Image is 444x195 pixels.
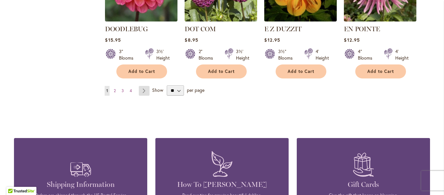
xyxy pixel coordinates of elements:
[199,48,217,61] div: 2" Blooms
[278,48,296,61] div: 3½" Blooms
[208,69,235,74] span: Add to Cart
[105,17,177,23] a: DOODLEBUG
[395,48,409,61] div: 4' Height
[122,88,124,93] span: 3
[105,25,148,33] a: DOODLEBUG
[165,180,279,189] h4: How To [PERSON_NAME]
[344,37,359,43] span: $12.95
[316,48,329,61] div: 4' Height
[105,37,121,43] span: $15.95
[24,180,137,189] h4: Shipping Information
[344,17,416,23] a: EN POINTE
[130,88,132,93] span: 4
[185,17,257,23] a: DOT COM
[116,64,167,78] button: Add to Cart
[355,64,406,78] button: Add to Cart
[276,64,326,78] button: Add to Cart
[367,69,394,74] span: Add to Cart
[344,25,380,33] a: EN POINTE
[106,88,108,93] span: 1
[112,86,117,96] a: 2
[128,69,155,74] span: Add to Cart
[236,48,249,61] div: 3½' Height
[152,87,163,93] span: Show
[120,86,125,96] a: 3
[185,25,216,33] a: DOT COM
[185,37,198,43] span: $8.95
[358,48,376,61] div: 4" Blooms
[264,17,337,23] a: E Z DUZZIT
[288,69,314,74] span: Add to Cart
[187,87,204,93] span: per page
[196,64,247,78] button: Add to Cart
[156,48,170,61] div: 3½' Height
[128,86,134,96] a: 4
[114,88,116,93] span: 2
[307,180,420,189] h4: Gift Cards
[264,37,280,43] span: $12.95
[119,48,137,61] div: 3" Blooms
[5,172,23,190] iframe: Launch Accessibility Center
[264,25,302,33] a: E Z DUZZIT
